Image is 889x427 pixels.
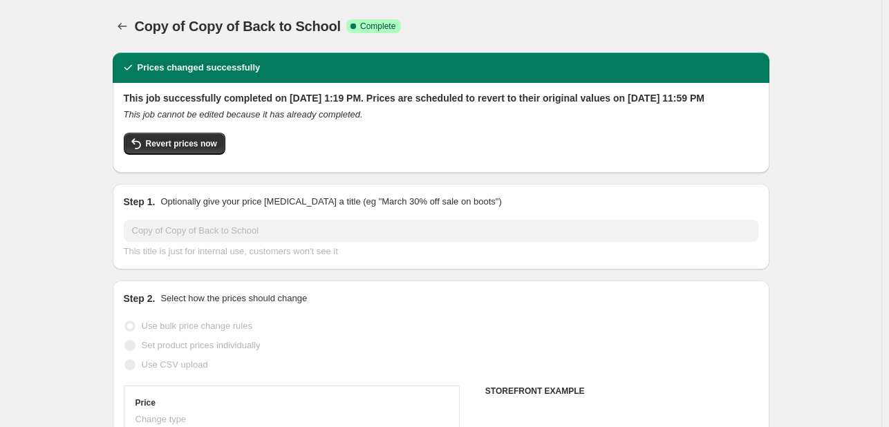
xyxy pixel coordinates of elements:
p: Select how the prices should change [160,292,307,305]
span: Set product prices individually [142,340,261,350]
span: Copy of Copy of Back to School [135,19,341,34]
h2: This job successfully completed on [DATE] 1:19 PM. Prices are scheduled to revert to their origin... [124,91,758,105]
i: This job cannot be edited because it has already completed. [124,109,363,120]
span: Change type [135,414,187,424]
input: 30% off holiday sale [124,220,758,242]
h2: Prices changed successfully [138,61,261,75]
p: Optionally give your price [MEDICAL_DATA] a title (eg "March 30% off sale on boots") [160,195,501,209]
button: Revert prices now [124,133,225,155]
h2: Step 1. [124,195,156,209]
span: Use CSV upload [142,359,208,370]
h3: Price [135,397,156,408]
span: Complete [360,21,395,32]
span: Revert prices now [146,138,217,149]
span: This title is just for internal use, customers won't see it [124,246,338,256]
h2: Step 2. [124,292,156,305]
h6: STOREFRONT EXAMPLE [485,386,758,397]
span: Use bulk price change rules [142,321,252,331]
button: Price change jobs [113,17,132,36]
